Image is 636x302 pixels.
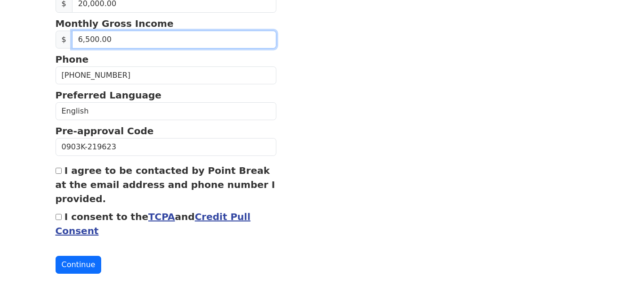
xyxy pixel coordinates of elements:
[56,66,277,84] input: Phone
[148,211,175,222] a: TCPA
[56,211,251,237] label: I consent to the and
[72,31,277,49] input: 0.00
[56,165,275,204] label: I agree to be contacted by Point Break at the email address and phone number I provided.
[56,256,102,274] button: Continue
[56,54,89,65] strong: Phone
[56,125,154,137] strong: Pre-approval Code
[56,31,72,49] span: $
[56,138,277,156] input: Pre-approval Code
[56,16,277,31] p: Monthly Gross Income
[56,90,161,101] strong: Preferred Language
